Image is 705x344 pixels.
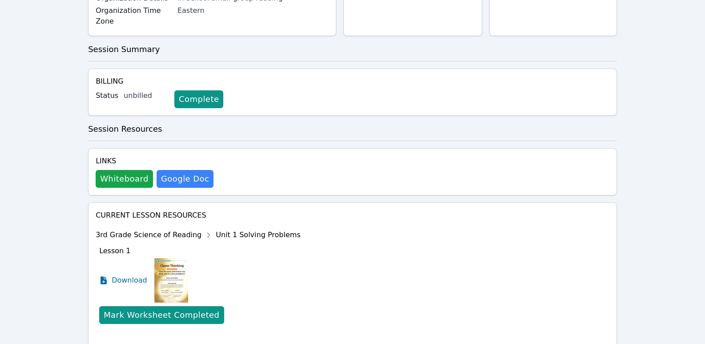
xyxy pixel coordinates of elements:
h4: Billing [96,76,609,87]
button: Whiteboard [96,170,153,188]
h4: Current Lesson Resources [96,210,609,221]
div: Eastern [177,5,329,16]
div: unbilled [124,90,167,101]
a: Google Doc [157,170,214,188]
label: Status [96,90,118,101]
label: Organization Time Zone [96,5,172,27]
h3: Session Resources [88,123,617,135]
h4: Links [96,156,214,166]
button: Mark Worksheet Completed [99,306,224,324]
a: Complete [174,90,223,108]
span: Download [112,275,147,286]
a: Download [99,258,147,303]
div: Mark Worksheet Completed [104,309,219,321]
div: 3rd Grade Science of Reading Unit 1 Solving Problems [96,228,301,242]
img: Lesson 1 [154,258,188,303]
h3: Session Summary [88,43,617,56]
span: Lesson 1 [99,247,130,255]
